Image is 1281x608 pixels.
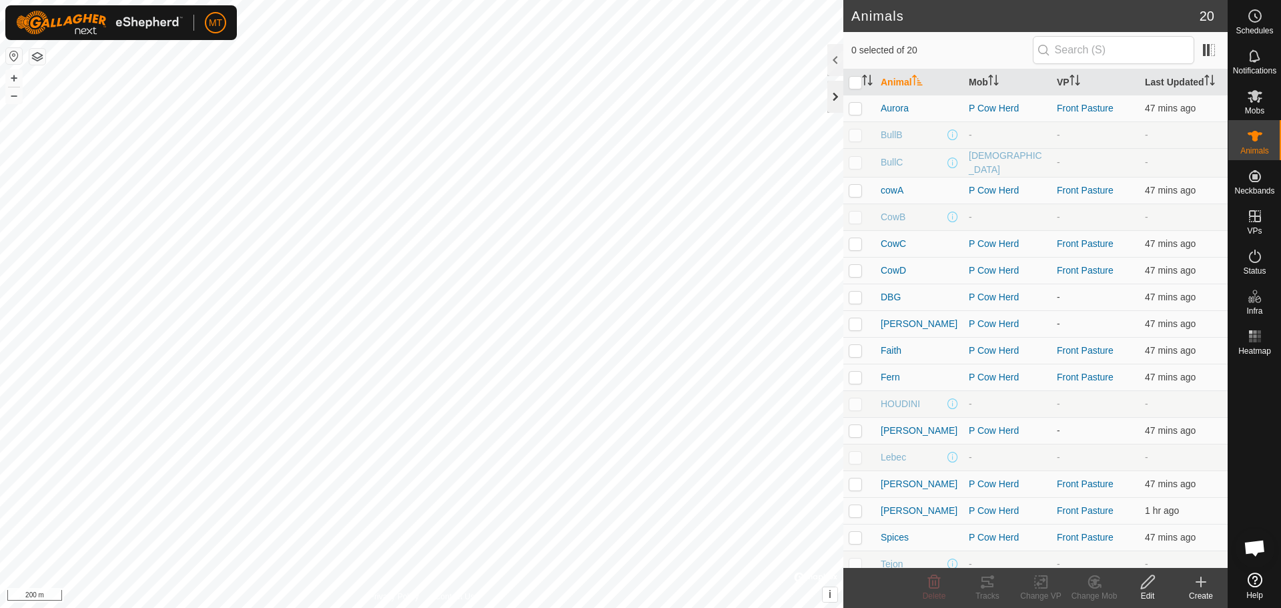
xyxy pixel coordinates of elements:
span: 22 Sept 2025, 9:37 am [1145,318,1196,329]
div: P Cow Herd [969,477,1046,491]
span: Infra [1246,307,1262,315]
span: CowC [881,237,906,251]
span: 22 Sept 2025, 9:37 am [1145,479,1196,489]
a: Front Pasture [1057,505,1114,516]
div: P Cow Herd [969,184,1046,198]
span: 22 Sept 2025, 9:37 am [1145,345,1196,356]
span: HOUDINI [881,397,920,411]
div: - [969,210,1046,224]
a: Front Pasture [1057,103,1114,113]
span: 22 Sept 2025, 9:37 am [1145,532,1196,543]
div: - [969,128,1046,142]
a: Front Pasture [1057,265,1114,276]
div: [DEMOGRAPHIC_DATA] [969,149,1046,177]
span: - [1145,559,1148,569]
span: CowD [881,264,906,278]
app-display-virtual-paddock-transition: - [1057,318,1060,329]
div: Edit [1121,590,1174,602]
span: i [829,589,831,600]
span: 0 selected of 20 [851,43,1033,57]
div: - [969,557,1046,571]
div: P Cow Herd [969,344,1046,358]
span: 22 Sept 2025, 9:37 am [1145,238,1196,249]
app-display-virtual-paddock-transition: - [1057,425,1060,436]
span: Lebec [881,450,906,465]
p-sorticon: Activate to sort [862,77,873,87]
th: Animal [875,69,963,95]
a: Help [1228,567,1281,605]
span: Aurora [881,101,909,115]
span: - [1145,129,1148,140]
div: P Cow Herd [969,370,1046,384]
h2: Animals [851,8,1200,24]
span: CowB [881,210,905,224]
div: - [969,397,1046,411]
th: Mob [963,69,1051,95]
a: Front Pasture [1057,479,1114,489]
button: Reset Map [6,48,22,64]
div: P Cow Herd [969,424,1046,438]
span: Delete [923,591,946,601]
span: 22 Sept 2025, 8:37 am [1145,505,1179,516]
span: Schedules [1236,27,1273,35]
span: BullC [881,156,903,170]
app-display-virtual-paddock-transition: - [1057,559,1060,569]
div: P Cow Herd [969,531,1046,545]
span: 22 Sept 2025, 9:37 am [1145,372,1196,382]
span: - [1145,212,1148,222]
span: Heatmap [1238,347,1271,355]
div: P Cow Herd [969,317,1046,331]
a: Front Pasture [1057,238,1114,249]
span: Notifications [1233,67,1276,75]
div: P Cow Herd [969,264,1046,278]
button: – [6,87,22,103]
button: + [6,70,22,86]
span: 22 Sept 2025, 9:37 am [1145,103,1196,113]
div: Create [1174,590,1228,602]
span: [PERSON_NAME] [881,317,957,331]
a: Privacy Policy [369,591,419,603]
span: - [1145,398,1148,409]
a: Front Pasture [1057,372,1114,382]
app-display-virtual-paddock-transition: - [1057,212,1060,222]
span: 20 [1200,6,1214,26]
span: 22 Sept 2025, 9:37 am [1145,292,1196,302]
span: cowA [881,184,903,198]
div: P Cow Herd [969,101,1046,115]
div: Open chat [1235,528,1275,568]
div: P Cow Herd [969,237,1046,251]
p-sorticon: Activate to sort [1204,77,1215,87]
a: Front Pasture [1057,532,1114,543]
span: Tejon [881,557,903,571]
div: Change Mob [1067,590,1121,602]
app-display-virtual-paddock-transition: - [1057,398,1060,409]
span: [PERSON_NAME] [881,424,957,438]
p-sorticon: Activate to sort [1070,77,1080,87]
p-sorticon: Activate to sort [988,77,999,87]
button: i [823,587,837,602]
span: [PERSON_NAME] [881,504,957,518]
app-display-virtual-paddock-transition: - [1057,452,1060,463]
span: DBG [881,290,901,304]
div: Tracks [961,590,1014,602]
span: Help [1246,591,1263,599]
span: Animals [1240,147,1269,155]
app-display-virtual-paddock-transition: - [1057,157,1060,168]
input: Search (S) [1033,36,1194,64]
button: Map Layers [29,49,45,65]
a: Front Pasture [1057,185,1114,196]
span: BullB [881,128,903,142]
span: Fern [881,370,900,384]
span: Mobs [1245,107,1264,115]
span: Spices [881,531,909,545]
th: VP [1051,69,1140,95]
span: 22 Sept 2025, 9:37 am [1145,265,1196,276]
span: 22 Sept 2025, 9:37 am [1145,425,1196,436]
div: P Cow Herd [969,290,1046,304]
span: Faith [881,344,901,358]
app-display-virtual-paddock-transition: - [1057,292,1060,302]
span: MT [209,16,222,30]
a: Front Pasture [1057,345,1114,356]
span: 22 Sept 2025, 9:37 am [1145,185,1196,196]
a: Contact Us [435,591,474,603]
